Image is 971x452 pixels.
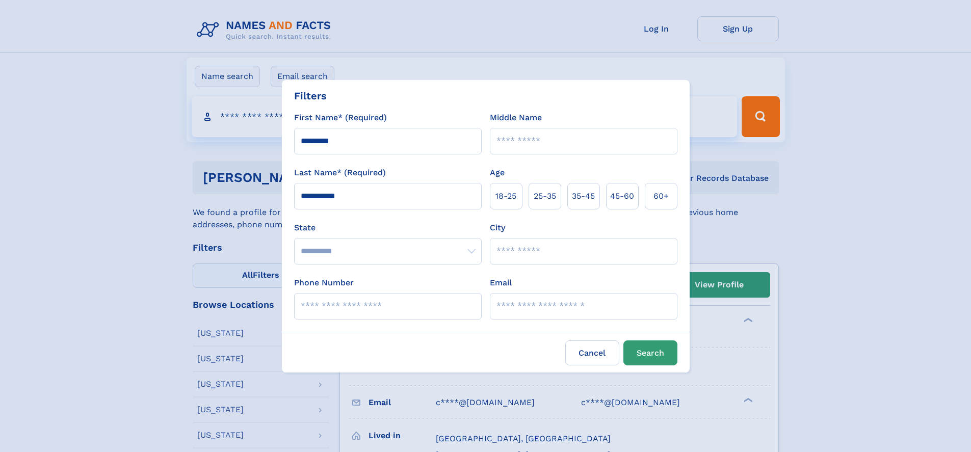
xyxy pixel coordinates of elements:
label: First Name* (Required) [294,112,387,124]
label: Email [490,277,512,289]
label: Last Name* (Required) [294,167,386,179]
label: Middle Name [490,112,542,124]
span: 45‑60 [610,190,634,202]
label: Phone Number [294,277,354,289]
label: City [490,222,505,234]
span: 25‑35 [534,190,556,202]
span: 18‑25 [495,190,516,202]
div: Filters [294,88,327,103]
button: Search [623,340,677,365]
label: Age [490,167,505,179]
label: State [294,222,482,234]
span: 35‑45 [572,190,595,202]
label: Cancel [565,340,619,365]
span: 60+ [653,190,669,202]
